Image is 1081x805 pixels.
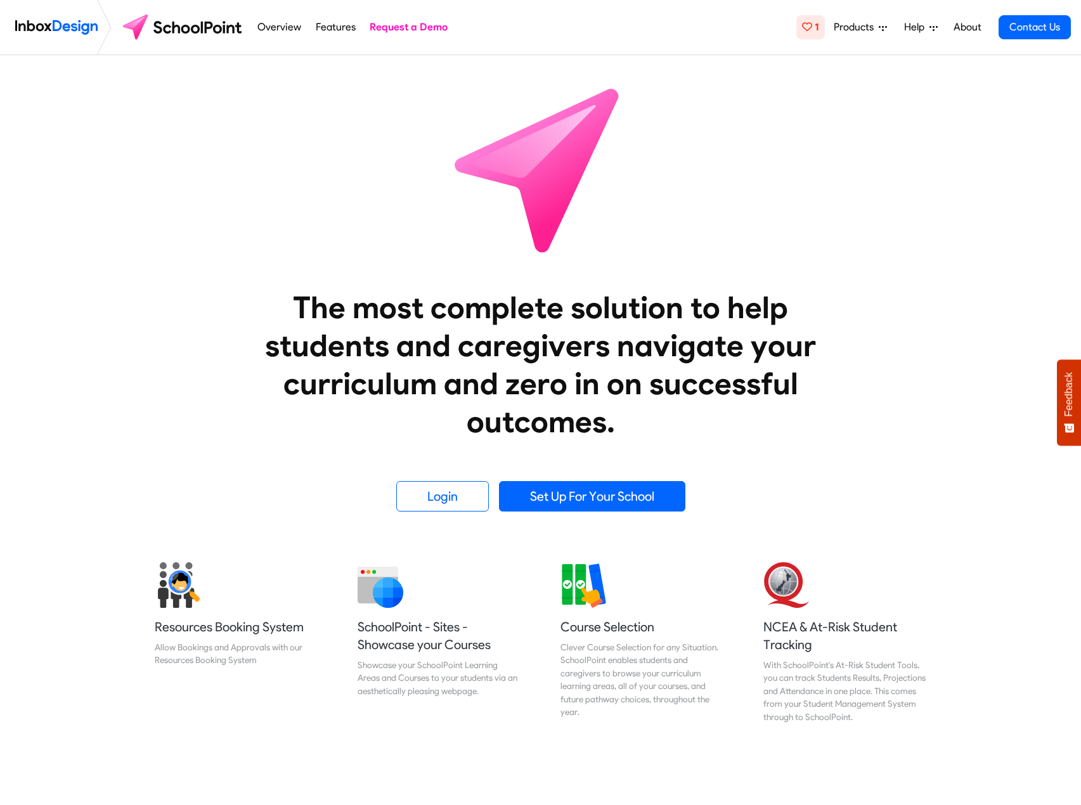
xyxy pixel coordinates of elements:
a: SchoolPoint - Sites - Showcase your Courses Showcase your SchoolPoint Learning Areas and Courses ... [347,552,531,733]
a: About [950,15,985,40]
a: 1 [796,15,825,39]
img: schoolpoint logo [117,12,250,42]
a: Course Selection Clever Course Selection for any Situation. SchoolPoint enables students and care... [550,552,734,733]
a: Help [899,15,943,40]
h5: Course Selection [560,618,724,636]
img: 2022_01_13_icon_course_selection.svg [560,562,606,608]
div: With SchoolPoint's At-Risk Student Tools, you can track Students Results, Projections and Attenda... [763,659,927,723]
span: Help [904,20,929,35]
a: Request a Demo [366,15,451,40]
h5: NCEA & At-Risk Student Tracking [763,618,927,654]
div: Showcase your SchoolPoint Learning Areas and Courses to your students via an aesthetically pleasi... [358,659,521,697]
img: 2022_01_17_icon_student_search.svg [155,562,200,608]
a: Set Up For Your School [499,481,685,512]
a: Contact Us [999,15,1071,39]
h5: SchoolPoint - Sites - Showcase your Courses [358,618,521,654]
h5: Resources Booking System [155,618,318,636]
div: Clever Course Selection for any Situation. SchoolPoint enables students and caregivers to browse ... [560,641,724,718]
span: Feedback [1063,372,1075,416]
a: Features [312,15,359,40]
img: 2022_01_12_icon_website.svg [358,562,403,608]
img: icon_schoolpoint.svg [427,55,655,283]
heading: The most complete solution to help students and caregivers navigate your curriculum and zero in o... [240,288,842,441]
div: Allow Bookings and Approvals with our Resources Booking System [155,641,318,667]
a: Products [829,15,892,40]
a: Overview [254,15,305,40]
a: NCEA & At-Risk Student Tracking With SchoolPoint's At-Risk Student Tools, you can track Students ... [753,552,937,733]
a: Resources Booking System Allow Bookings and Approvals with our Resources Booking System [145,552,328,733]
span: 1 [815,21,819,33]
img: 2022_01_13_icon_nzqa.svg [763,562,809,608]
span: Products [834,20,879,35]
a: Login [396,481,489,512]
button: Feedback - Show survey [1057,359,1081,446]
